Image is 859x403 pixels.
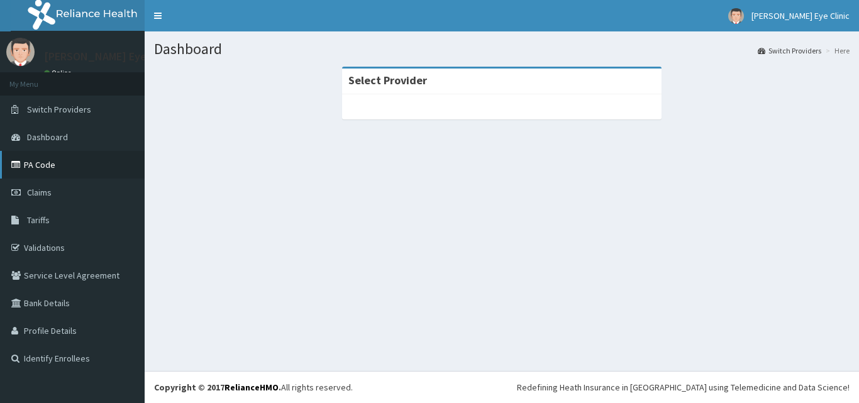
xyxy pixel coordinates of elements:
h1: Dashboard [154,41,850,57]
img: User Image [728,8,744,24]
strong: Select Provider [348,73,427,87]
span: Tariffs [27,214,50,226]
a: Switch Providers [758,45,821,56]
footer: All rights reserved. [145,371,859,403]
a: Online [44,69,74,77]
strong: Copyright © 2017 . [154,382,281,393]
span: Dashboard [27,131,68,143]
li: Here [823,45,850,56]
div: Redefining Heath Insurance in [GEOGRAPHIC_DATA] using Telemedicine and Data Science! [517,381,850,394]
span: Claims [27,187,52,198]
p: [PERSON_NAME] Eye Clinic [44,51,175,62]
span: Switch Providers [27,104,91,115]
span: [PERSON_NAME] Eye Clinic [751,10,850,21]
a: RelianceHMO [224,382,279,393]
img: User Image [6,38,35,66]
